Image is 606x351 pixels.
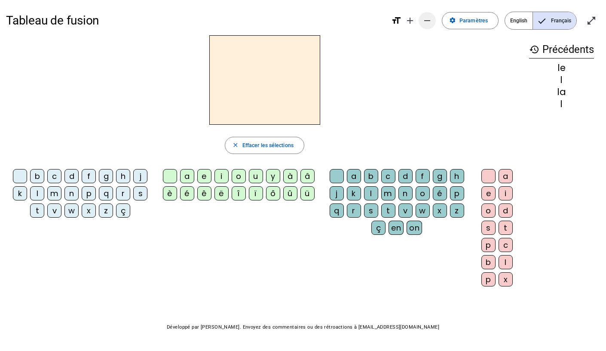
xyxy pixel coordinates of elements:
[481,186,496,200] div: e
[163,186,177,200] div: è
[133,169,147,183] div: j
[381,203,395,218] div: t
[99,203,113,218] div: z
[64,186,79,200] div: n
[481,221,496,235] div: s
[371,221,386,235] div: ç
[459,16,488,25] span: Paramètres
[407,221,422,235] div: on
[283,186,297,200] div: û
[180,169,194,183] div: a
[398,169,413,183] div: d
[381,169,395,183] div: c
[64,169,79,183] div: d
[364,186,378,200] div: l
[232,142,239,149] mat-icon: close
[499,203,513,218] div: d
[450,169,464,183] div: h
[442,12,499,29] button: Paramètres
[499,255,513,269] div: l
[347,186,361,200] div: k
[481,203,496,218] div: o
[232,186,246,200] div: î
[433,169,447,183] div: g
[505,12,533,29] span: English
[214,169,229,183] div: i
[82,186,96,200] div: p
[99,186,113,200] div: q
[116,203,130,218] div: ç
[6,323,600,332] p: Développé par [PERSON_NAME]. Envoyez des commentaires ou des rétroactions à [EMAIL_ADDRESS][DOMAI...
[300,169,315,183] div: â
[283,169,297,183] div: à
[499,169,513,183] div: a
[416,203,430,218] div: w
[64,203,79,218] div: w
[82,169,96,183] div: f
[364,203,378,218] div: s
[533,12,576,29] span: Français
[416,169,430,183] div: f
[449,17,456,24] mat-icon: settings
[47,203,61,218] div: v
[450,186,464,200] div: p
[391,15,401,26] mat-icon: format_size
[330,203,344,218] div: q
[398,203,413,218] div: v
[249,169,263,183] div: u
[249,186,263,200] div: ï
[499,272,513,286] div: x
[13,186,27,200] div: k
[499,186,513,200] div: i
[133,186,147,200] div: s
[381,186,395,200] div: m
[242,141,294,150] span: Effacer les sélections
[529,75,594,84] div: l
[419,12,436,29] button: Diminuer la taille de la police
[481,255,496,269] div: b
[266,186,280,200] div: ô
[330,186,344,200] div: j
[116,169,130,183] div: h
[389,221,404,235] div: en
[529,99,594,108] div: l
[499,221,513,235] div: t
[586,15,597,26] mat-icon: open_in_full
[481,238,496,252] div: p
[347,169,361,183] div: a
[422,15,432,26] mat-icon: remove
[398,186,413,200] div: n
[30,203,44,218] div: t
[30,186,44,200] div: l
[505,12,577,30] mat-button-toggle-group: Language selection
[6,9,385,33] h1: Tableau de fusion
[82,203,96,218] div: x
[529,44,539,55] mat-icon: history
[300,186,315,200] div: ü
[481,272,496,286] div: p
[180,186,194,200] div: é
[529,87,594,96] div: la
[433,203,447,218] div: x
[433,186,447,200] div: é
[405,15,415,26] mat-icon: add
[364,169,378,183] div: b
[266,169,280,183] div: y
[225,137,304,154] button: Effacer les sélections
[214,186,229,200] div: ë
[401,12,419,29] button: Augmenter la taille de la police
[30,169,44,183] div: b
[47,169,61,183] div: c
[99,169,113,183] div: g
[450,203,464,218] div: z
[529,41,594,58] h3: Précédents
[197,169,211,183] div: e
[416,186,430,200] div: o
[347,203,361,218] div: r
[116,186,130,200] div: r
[47,186,61,200] div: m
[232,169,246,183] div: o
[583,12,600,29] button: Entrer en plein écran
[499,238,513,252] div: c
[529,63,594,72] div: le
